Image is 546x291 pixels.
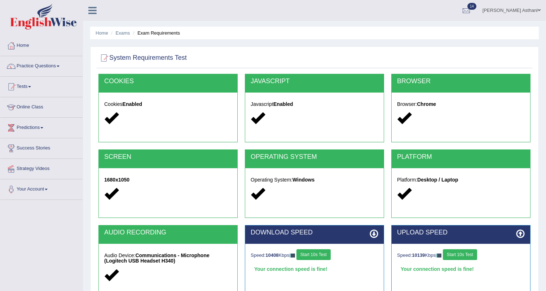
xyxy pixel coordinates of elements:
li: Exam Requirements [131,30,180,36]
img: ajax-loader-fb-connection.gif [289,254,295,258]
strong: 10139 [412,252,425,258]
strong: Enabled [123,101,142,107]
a: Predictions [0,118,83,136]
h5: Javascript [251,102,378,107]
div: Speed: Kbps [397,249,525,262]
h2: PLATFORM [397,153,525,161]
a: Home [96,30,108,36]
h2: AUDIO RECORDING [104,229,232,236]
a: Exams [116,30,130,36]
a: Home [0,36,83,54]
h5: Browser: [397,102,525,107]
a: Success Stories [0,138,83,156]
h2: SCREEN [104,153,232,161]
div: Your connection speed is fine! [397,264,525,274]
strong: Enabled [273,101,293,107]
a: Practice Questions [0,56,83,74]
strong: Windows [292,177,314,183]
a: Online Class [0,97,83,115]
div: Speed: Kbps [251,249,378,262]
h2: OPERATING SYSTEM [251,153,378,161]
button: Start 10s Test [443,249,477,260]
h2: System Requirements Test [98,53,187,63]
h5: Cookies [104,102,232,107]
h2: JAVASCRIPT [251,78,378,85]
h5: Operating System: [251,177,378,183]
strong: Desktop / Laptop [417,177,458,183]
a: Strategy Videos [0,159,83,177]
strong: Chrome [417,101,436,107]
h5: Audio Device: [104,253,232,264]
a: Tests [0,77,83,95]
strong: 1680x1050 [104,177,129,183]
h2: UPLOAD SPEED [397,229,525,236]
h5: Platform: [397,177,525,183]
h2: DOWNLOAD SPEED [251,229,378,236]
button: Start 10s Test [296,249,331,260]
strong: Communications - Microphone (Logitech USB Headset H340) [104,252,210,264]
strong: 10408 [265,252,278,258]
h2: BROWSER [397,78,525,85]
span: 14 [467,3,476,10]
img: ajax-loader-fb-connection.gif [436,254,441,258]
h2: COOKIES [104,78,232,85]
div: Your connection speed is fine! [251,264,378,274]
a: Your Account [0,179,83,197]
